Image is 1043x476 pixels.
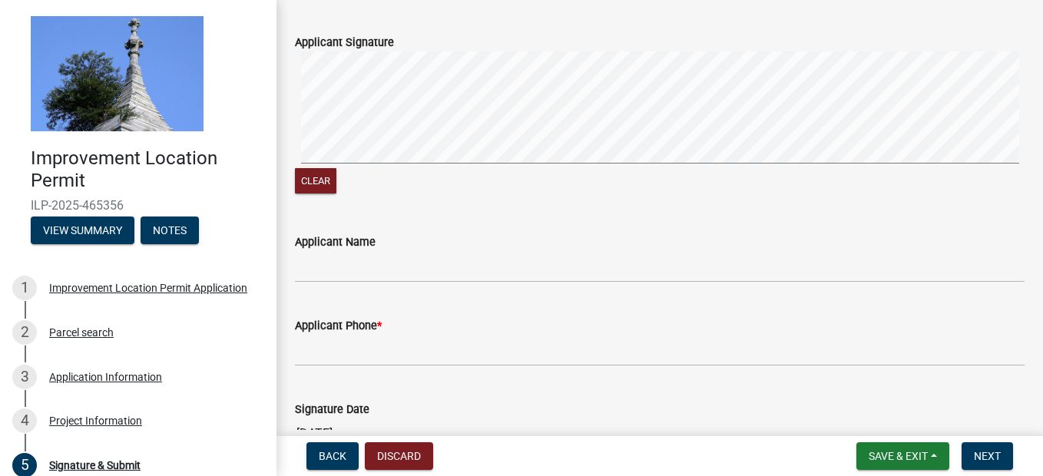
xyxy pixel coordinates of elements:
[306,442,359,470] button: Back
[49,283,247,293] div: Improvement Location Permit Application
[12,408,37,433] div: 4
[365,442,433,470] button: Discard
[49,372,162,382] div: Application Information
[49,327,114,338] div: Parcel search
[49,415,142,426] div: Project Information
[141,217,199,244] button: Notes
[295,405,369,415] label: Signature Date
[31,217,134,244] button: View Summary
[31,16,204,131] img: Decatur County, Indiana
[31,198,246,213] span: ILP-2025-465356
[962,442,1013,470] button: Next
[141,225,199,237] wm-modal-confirm: Notes
[12,320,37,345] div: 2
[31,147,264,192] h4: Improvement Location Permit
[869,450,928,462] span: Save & Exit
[12,365,37,389] div: 3
[856,442,949,470] button: Save & Exit
[974,450,1001,462] span: Next
[295,237,376,248] label: Applicant Name
[49,460,141,471] div: Signature & Submit
[295,321,382,332] label: Applicant Phone
[31,225,134,237] wm-modal-confirm: Summary
[319,450,346,462] span: Back
[12,276,37,300] div: 1
[295,168,336,193] button: Clear
[295,38,394,48] label: Applicant Signature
